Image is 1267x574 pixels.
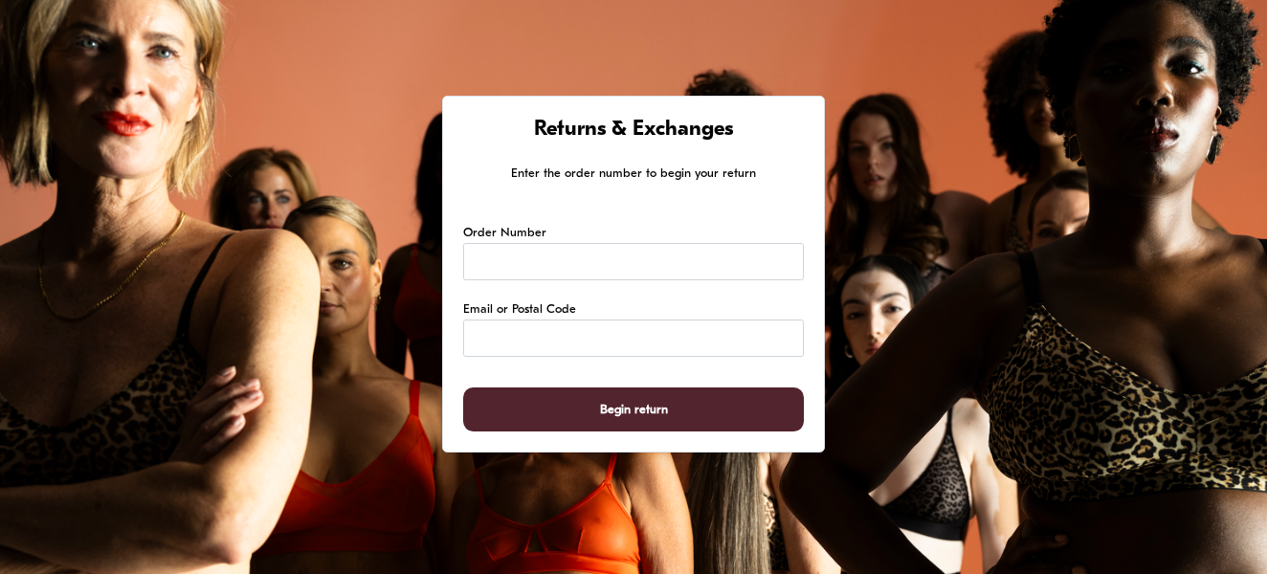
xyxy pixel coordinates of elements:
button: Begin return [463,387,804,432]
label: Order Number [463,224,546,243]
span: Begin return [600,388,668,431]
h1: Returns & Exchanges [463,117,804,144]
p: Enter the order number to begin your return [463,164,804,184]
label: Email or Postal Code [463,300,576,320]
